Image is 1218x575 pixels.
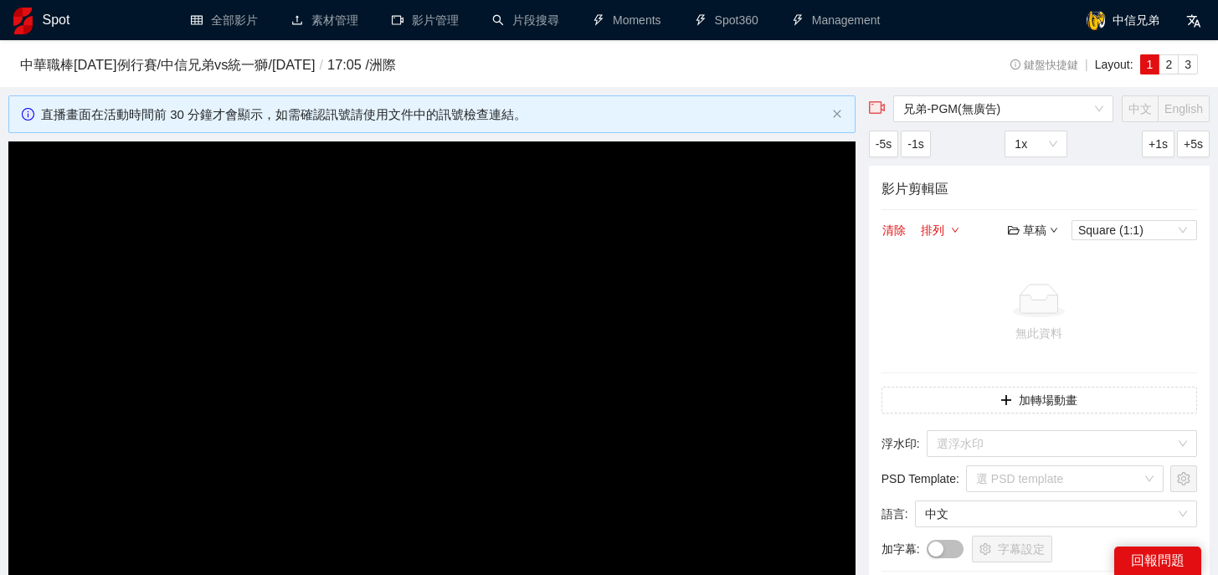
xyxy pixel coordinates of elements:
button: setting字幕設定 [972,536,1052,562]
div: 無此資料 [888,324,1190,342]
a: search片段搜尋 [492,13,559,27]
div: 草稿 [1008,221,1058,239]
span: 中文 [925,501,1187,526]
span: -1s [907,135,923,153]
span: +5s [1184,135,1203,153]
span: info-circle [22,108,34,121]
span: plus [1000,394,1012,408]
span: info-circle [1010,59,1021,70]
a: upload素材管理 [291,13,358,27]
span: video-camera [869,100,886,116]
span: down [1050,226,1058,234]
span: 1x [1015,131,1057,157]
div: 直播畫面在活動時間前 30 分鐘才會顯示，如需確認訊號請使用文件中的訊號檢查連結。 [41,105,825,125]
a: table全部影片 [191,13,258,27]
span: | [1085,58,1088,71]
span: 2 [1165,58,1172,71]
button: setting [1170,465,1197,492]
span: 鍵盤快捷鍵 [1010,59,1078,71]
button: -5s [869,131,898,157]
button: plus加轉場動畫 [881,387,1197,413]
img: avatar [1086,10,1106,30]
button: 清除 [881,220,907,240]
span: folder-open [1008,224,1020,236]
button: +1s [1142,131,1174,157]
div: 回報問題 [1114,547,1201,575]
a: thunderboltSpot360 [695,13,758,27]
h3: 中華職棒[DATE]例行賽 / 中信兄弟 vs 統一獅 / [DATE] 17:05 / 洲際 [20,54,922,76]
span: 兄弟-PGM(無廣告) [903,96,1103,121]
span: -5s [876,135,892,153]
span: Layout: [1095,58,1133,71]
button: 排列down [920,220,960,240]
button: close [832,109,842,120]
span: 加字幕 : [881,540,920,558]
span: / [315,57,327,72]
img: logo [13,8,33,34]
button: -1s [901,131,930,157]
span: +1s [1149,135,1168,153]
a: video-camera影片管理 [392,13,459,27]
a: thunderboltMoments [593,13,661,27]
span: 3 [1185,58,1191,71]
span: 浮水印 : [881,434,920,453]
span: PSD Template : [881,470,959,488]
span: 語言 : [881,505,908,523]
a: thunderboltManagement [792,13,881,27]
span: Square (1:1) [1078,221,1190,239]
span: down [951,226,959,236]
button: +5s [1177,131,1210,157]
span: close [832,109,842,119]
h4: 影片剪輯區 [881,178,1197,199]
span: 1 [1147,58,1154,71]
span: 中文 [1128,102,1152,116]
span: English [1164,102,1203,116]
